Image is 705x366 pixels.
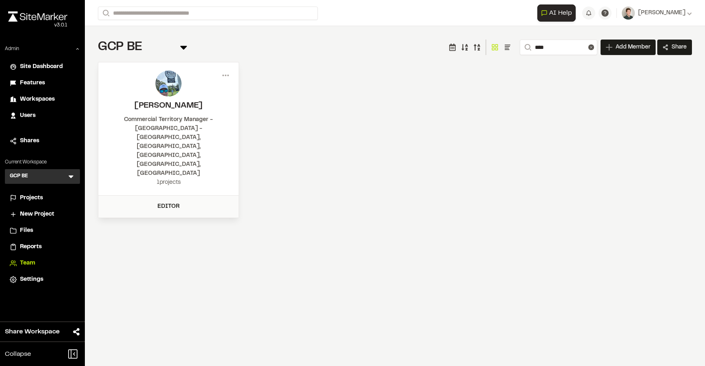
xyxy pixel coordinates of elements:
[98,42,142,53] span: GCP BE
[622,7,635,20] img: User
[20,111,35,120] span: Users
[20,194,43,203] span: Projects
[10,226,75,235] a: Files
[588,44,594,50] button: Clear text
[106,178,231,187] div: 1 projects
[10,137,75,146] a: Shares
[10,111,75,120] a: Users
[10,172,28,181] h3: GCP BE
[20,62,63,71] span: Site Dashboard
[155,71,182,97] img: photo
[8,11,67,22] img: rebrand.png
[20,95,55,104] span: Workspaces
[537,4,576,22] button: Open AI Assistant
[638,9,685,18] span: [PERSON_NAME]
[20,259,35,268] span: Team
[103,202,234,211] div: Editor
[10,275,75,284] a: Settings
[20,79,45,88] span: Features
[10,95,75,104] a: Workspaces
[10,62,75,71] a: Site Dashboard
[622,7,692,20] button: [PERSON_NAME]
[10,194,75,203] a: Projects
[20,210,54,219] span: New Project
[20,243,42,251] span: Reports
[8,22,67,29] div: Oh geez...please don't...
[20,275,43,284] span: Settings
[20,137,39,146] span: Shares
[616,43,650,51] span: Add Member
[5,159,80,166] p: Current Workspace
[106,100,231,112] h2: Adam Zollinger
[549,8,572,18] span: AI Help
[5,349,31,359] span: Collapse
[10,259,75,268] a: Team
[537,4,579,22] div: Open AI Assistant
[106,115,231,178] div: Commercial Territory Manager - [GEOGRAPHIC_DATA] - [GEOGRAPHIC_DATA], [GEOGRAPHIC_DATA], [GEOGRAP...
[98,7,113,20] button: Search
[520,40,534,55] button: Search
[10,210,75,219] a: New Project
[10,243,75,251] a: Reports
[10,79,75,88] a: Features
[20,226,33,235] span: Files
[672,43,687,51] span: Share
[5,45,19,53] p: Admin
[5,327,60,337] span: Share Workspace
